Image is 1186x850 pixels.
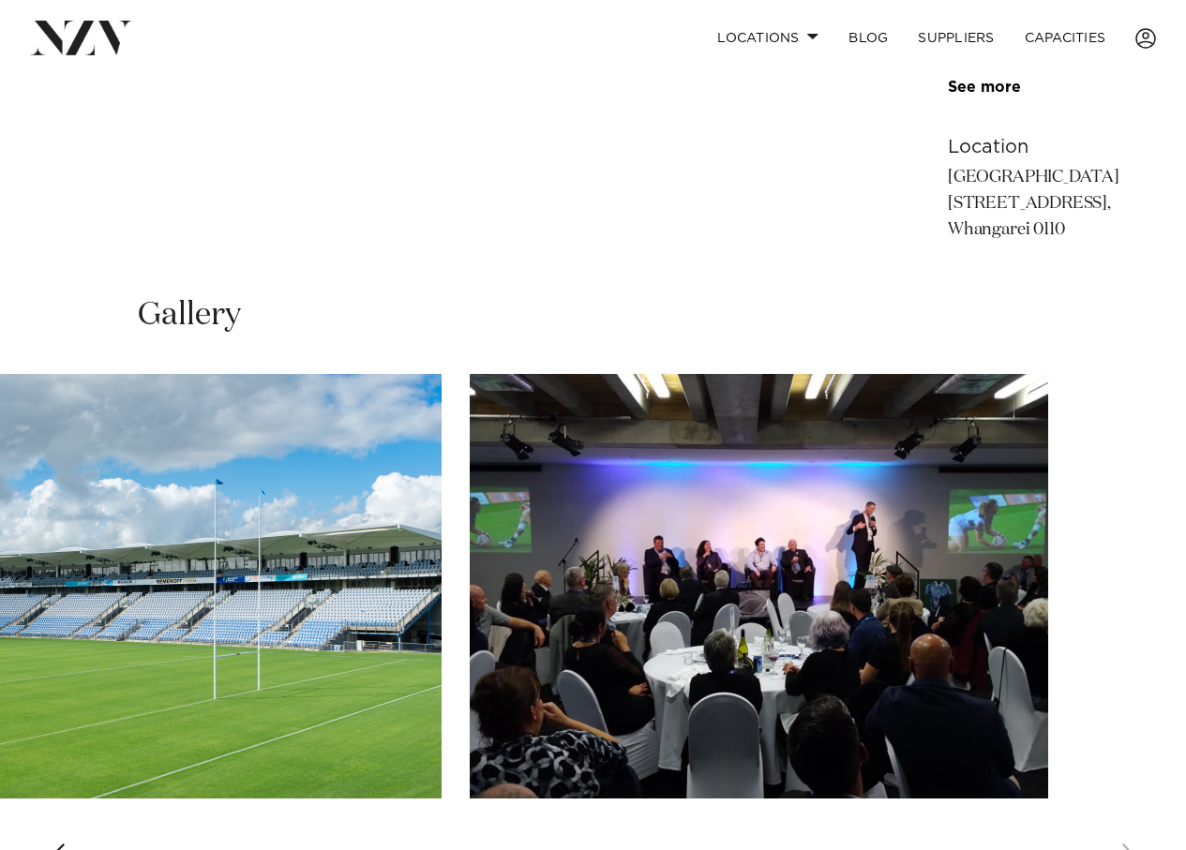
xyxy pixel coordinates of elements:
a: Locations [702,18,833,58]
h6: Location [948,133,1151,161]
a: BLOG [833,18,903,58]
img: nzv-logo.png [30,21,132,54]
h2: Gallery [138,294,241,336]
a: SUPPLIERS [903,18,1009,58]
p: [GEOGRAPHIC_DATA] [STREET_ADDRESS], Whangarei 0110 [948,165,1151,244]
swiper-slide: 12 / 12 [470,374,1048,798]
a: Capacities [1010,18,1121,58]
